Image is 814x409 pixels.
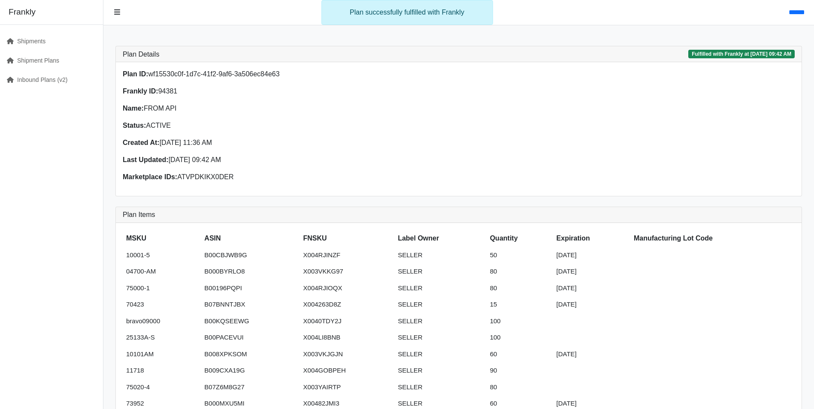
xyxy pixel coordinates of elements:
td: 100 [487,329,553,346]
td: 15 [487,296,553,313]
h3: Plan Details [123,50,159,58]
th: MSKU [123,230,201,247]
th: Expiration [553,230,630,247]
p: FROM API [123,103,454,114]
td: 75020-4 [123,379,201,396]
td: SELLER [394,313,487,330]
td: 10001-5 [123,247,201,264]
td: X004RJIOQX [300,280,395,297]
td: [DATE] [553,280,630,297]
td: SELLER [394,379,487,396]
td: SELLER [394,346,487,363]
td: SELLER [394,247,487,264]
th: Quantity [487,230,553,247]
td: 04700-AM [123,263,201,280]
td: [DATE] [553,263,630,280]
th: FNSKU [300,230,395,247]
td: 80 [487,379,553,396]
td: 70423 [123,296,201,313]
strong: Created At: [123,139,160,146]
td: 100 [487,313,553,330]
p: [DATE] 09:42 AM [123,155,454,165]
p: [DATE] 11:36 AM [123,138,454,148]
td: B00PACEVUI [201,329,300,346]
td: B07Z6M8G27 [201,379,300,396]
td: 50 [487,247,553,264]
td: [DATE] [553,247,630,264]
th: Manufacturing Lot Code [630,230,795,247]
td: 60 [487,346,553,363]
th: Label Owner [394,230,487,247]
td: X003VKJGJN [300,346,395,363]
td: X004GOBPEH [300,362,395,379]
td: X0040TDY2J [300,313,395,330]
strong: Last Updated: [123,156,169,163]
td: X003YAIRTP [300,379,395,396]
p: ATVPDKIKX0DER [123,172,454,182]
strong: Frankly ID: [123,87,158,95]
th: ASIN [201,230,300,247]
td: [DATE] [553,346,630,363]
strong: Marketplace IDs: [123,173,177,180]
td: B07BNNTJBX [201,296,300,313]
td: 75000-1 [123,280,201,297]
td: B009CXA19G [201,362,300,379]
td: B00CBJWB9G [201,247,300,264]
p: 94381 [123,86,454,96]
td: SELLER [394,280,487,297]
h3: Plan Items [123,211,795,219]
td: SELLER [394,263,487,280]
td: B00196PQPI [201,280,300,297]
td: [DATE] [553,296,630,313]
p: ACTIVE [123,120,454,131]
td: 80 [487,263,553,280]
td: B00KQSEEWG [201,313,300,330]
td: 10101AM [123,346,201,363]
td: 90 [487,362,553,379]
p: wf15530c0f-1d7c-41f2-9af6-3a506ec84e63 [123,69,454,79]
strong: Name: [123,105,144,112]
td: 80 [487,280,553,297]
td: 25133A-S [123,329,201,346]
strong: Plan ID: [123,70,148,78]
span: Fulfilled with Frankly at [DATE] 09:42 AM [688,50,795,58]
td: X003VKKG97 [300,263,395,280]
td: X004RJINZF [300,247,395,264]
td: B008XPKSOM [201,346,300,363]
td: 11718 [123,362,201,379]
td: X004263D8Z [300,296,395,313]
td: bravo09000 [123,313,201,330]
strong: Status: [123,122,146,129]
td: B000BYRLO8 [201,263,300,280]
td: SELLER [394,362,487,379]
td: SELLER [394,296,487,313]
td: SELLER [394,329,487,346]
td: X004LI8BNB [300,329,395,346]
